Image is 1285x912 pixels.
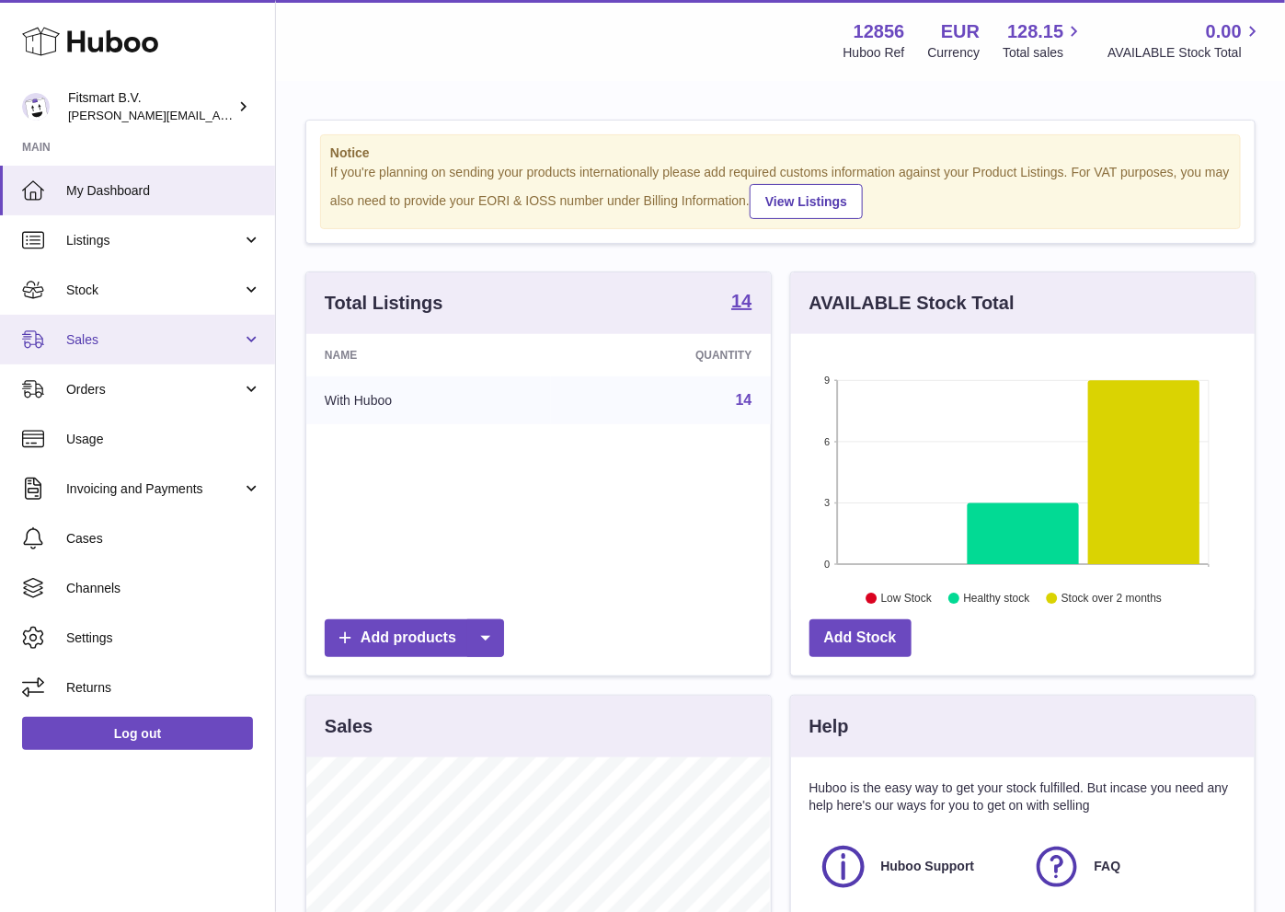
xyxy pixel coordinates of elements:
[1107,19,1263,62] a: 0.00 AVAILABLE Stock Total
[1206,19,1242,44] span: 0.00
[880,592,932,605] text: Low Stock
[330,164,1231,219] div: If you're planning on sending your products internationally please add required customs informati...
[809,291,1015,316] h3: AVAILABLE Stock Total
[1032,842,1227,892] a: FAQ
[66,480,242,498] span: Invoicing and Payments
[66,629,261,647] span: Settings
[330,144,1231,162] strong: Notice
[325,714,373,739] h3: Sales
[1061,592,1162,605] text: Stock over 2 months
[1007,19,1063,44] span: 128.15
[824,559,830,570] text: 0
[809,714,849,739] h3: Help
[750,184,863,219] a: View Listings
[963,592,1030,605] text: Healthy stock
[1003,19,1084,62] a: 128.15 Total sales
[66,530,261,548] span: Cases
[325,291,443,316] h3: Total Listings
[68,89,234,124] div: Fitsmart B.V.
[66,580,261,597] span: Channels
[66,431,261,448] span: Usage
[325,619,504,657] a: Add products
[731,292,751,314] a: 14
[66,182,261,200] span: My Dashboard
[819,842,1014,892] a: Huboo Support
[1107,44,1263,62] span: AVAILABLE Stock Total
[928,44,981,62] div: Currency
[824,436,830,447] text: 6
[66,331,242,349] span: Sales
[66,232,242,249] span: Listings
[22,93,50,121] img: jonathan@leaderoo.com
[736,392,752,408] a: 14
[66,679,261,697] span: Returns
[1095,858,1121,875] span: FAQ
[809,779,1237,814] p: Huboo is the easy way to get your stock fulfilled. But incase you need any help here's our ways f...
[843,44,905,62] div: Huboo Ref
[941,19,980,44] strong: EUR
[809,619,912,657] a: Add Stock
[824,375,830,386] text: 9
[854,19,905,44] strong: 12856
[824,497,830,508] text: 3
[1003,44,1084,62] span: Total sales
[66,282,242,299] span: Stock
[731,292,751,310] strong: 14
[66,381,242,398] span: Orders
[551,334,770,376] th: Quantity
[68,108,369,122] span: [PERSON_NAME][EMAIL_ADDRESS][DOMAIN_NAME]
[306,334,551,376] th: Name
[22,717,253,750] a: Log out
[306,376,551,424] td: With Huboo
[881,858,975,875] span: Huboo Support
